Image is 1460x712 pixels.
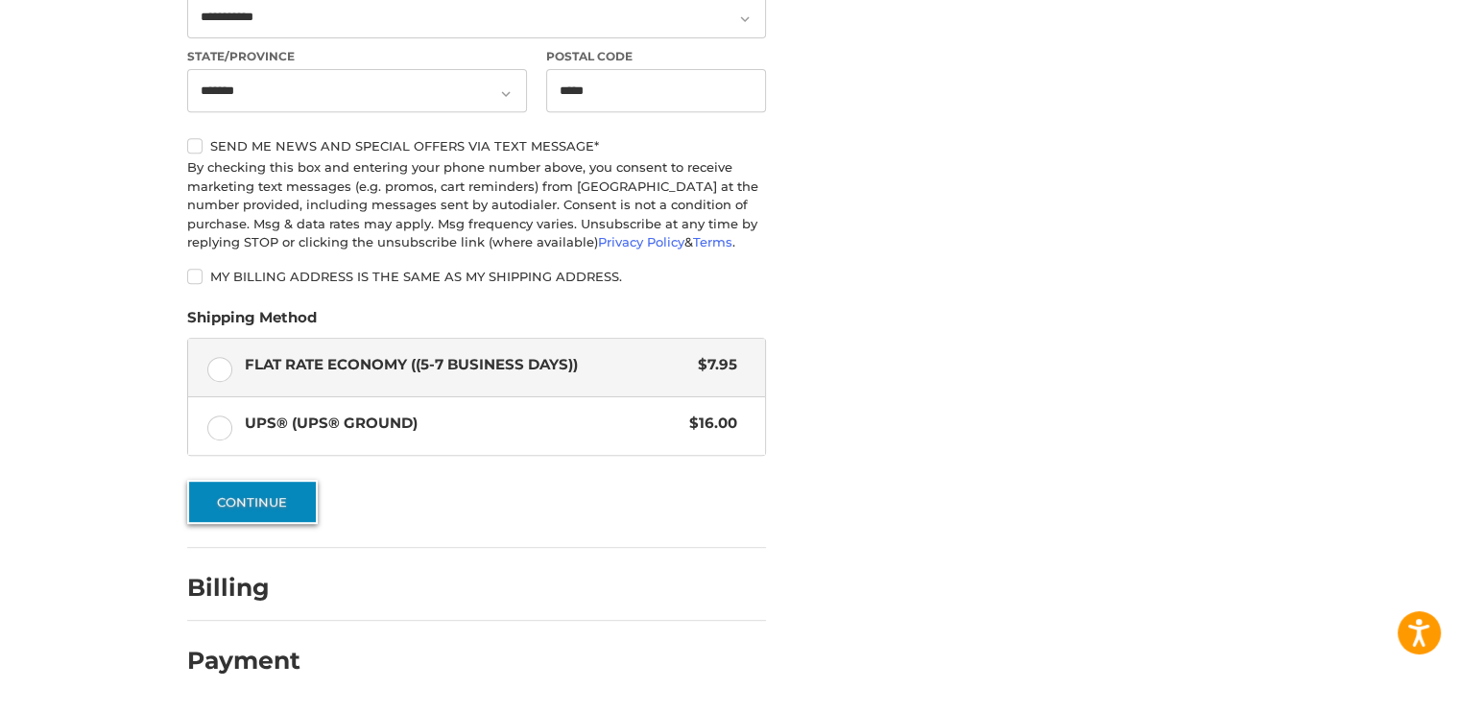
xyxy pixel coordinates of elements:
span: $7.95 [688,354,737,376]
span: $16.00 [680,413,737,435]
label: Postal Code [546,48,767,65]
h2: Billing [187,573,299,603]
span: Flat Rate Economy ((5-7 Business Days)) [245,354,689,376]
button: Continue [187,480,318,524]
a: Privacy Policy [598,234,684,249]
span: UPS® (UPS® Ground) [245,413,681,435]
legend: Shipping Method [187,307,317,338]
label: Send me news and special offers via text message* [187,138,766,154]
a: Terms [693,234,732,249]
h2: Payment [187,646,300,676]
label: State/Province [187,48,527,65]
div: By checking this box and entering your phone number above, you consent to receive marketing text ... [187,158,766,252]
iframe: Google Customer Reviews [1302,660,1460,712]
label: My billing address is the same as my shipping address. [187,269,766,284]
